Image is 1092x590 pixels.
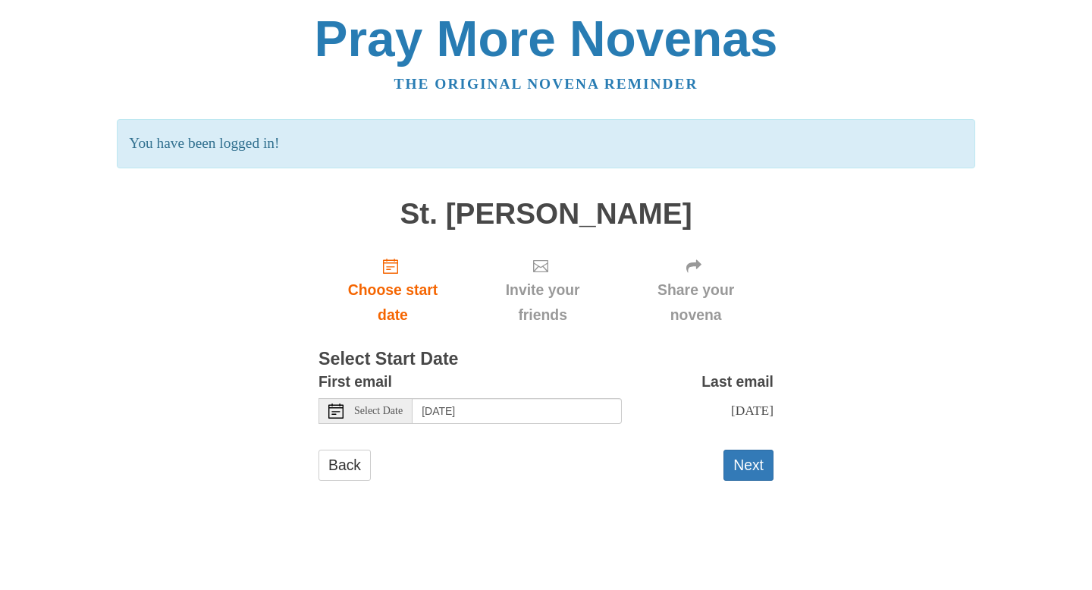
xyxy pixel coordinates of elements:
[701,369,773,394] label: Last email
[394,76,698,92] a: The original novena reminder
[318,198,773,231] h1: St. [PERSON_NAME]
[618,245,773,335] div: Click "Next" to confirm your start date first.
[334,278,452,328] span: Choose start date
[318,245,467,335] a: Choose start date
[633,278,758,328] span: Share your novena
[318,369,392,394] label: First email
[318,450,371,481] a: Back
[117,119,974,168] p: You have been logged in!
[318,350,773,369] h3: Select Start Date
[467,245,618,335] div: Click "Next" to confirm your start date first.
[731,403,773,418] span: [DATE]
[354,406,403,416] span: Select Date
[723,450,773,481] button: Next
[315,11,778,67] a: Pray More Novenas
[482,278,603,328] span: Invite your friends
